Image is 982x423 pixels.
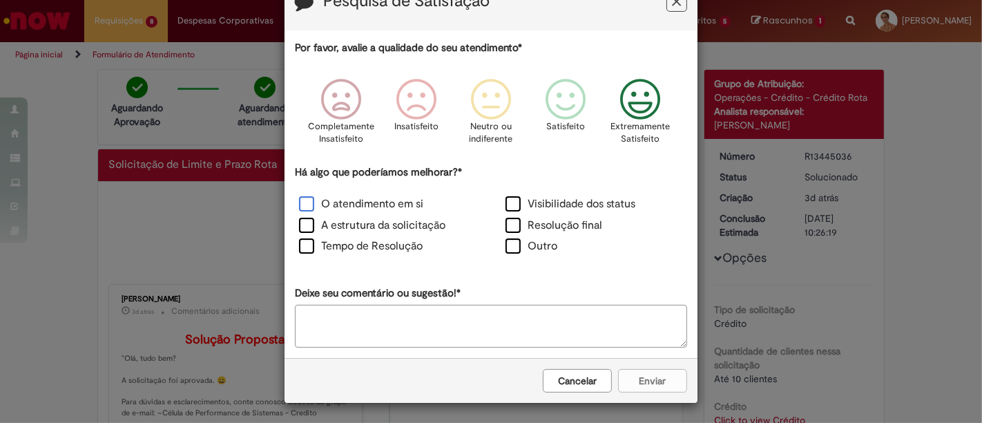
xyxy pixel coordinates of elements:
p: Extremamente Satisfeito [610,120,670,146]
label: Resolução final [506,218,602,234]
div: Extremamente Satisfeito [605,68,675,163]
label: O atendimento em si [299,196,423,212]
p: Neutro ou indiferente [466,120,516,146]
div: Há algo que poderíamos melhorar?* [295,165,687,258]
div: Satisfeito [530,68,601,163]
label: Deixe seu comentário ou sugestão!* [295,286,461,301]
div: Neutro ou indiferente [456,68,526,163]
label: Por favor, avalie a qualidade do seu atendimento* [295,41,522,55]
label: Tempo de Resolução [299,238,423,254]
p: Completamente Insatisfeito [309,120,375,146]
label: Outro [506,238,557,254]
div: Insatisfeito [381,68,452,163]
label: A estrutura da solicitação [299,218,445,234]
p: Satisfeito [546,120,585,133]
label: Visibilidade dos status [506,196,635,212]
p: Insatisfeito [394,120,439,133]
div: Completamente Insatisfeito [306,68,376,163]
button: Cancelar [543,369,612,393]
